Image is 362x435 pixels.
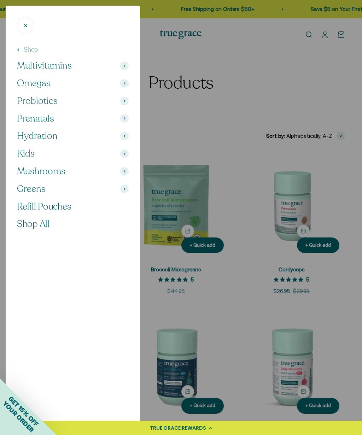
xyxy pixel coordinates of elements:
span: Multivitamins [17,60,72,72]
button: Probiotics [17,95,129,107]
button: Close [17,17,34,34]
button: Hydration [17,130,129,142]
button: Mushrooms [17,165,129,177]
span: Probiotics [17,95,58,107]
span: GET 15% OFF [7,395,40,428]
button: Kids [17,148,129,160]
span: Hydration [17,130,58,142]
span: Prenatals [17,113,54,125]
span: Omegas [17,77,51,89]
span: Refill Pouches [17,200,71,213]
a: Shop All [17,218,129,230]
span: Shop All [17,218,49,230]
button: Multivitamins [17,60,129,72]
span: Mushrooms [17,165,65,177]
div: TRUE GRACE REWARDS [150,424,206,432]
button: Shop [17,45,38,54]
button: Prenatals [17,113,129,125]
a: Refill Pouches [17,201,129,213]
span: YOUR ORDER [1,400,35,434]
button: Greens [17,183,129,195]
button: Omegas [17,77,129,89]
span: Kids [17,148,35,160]
span: Greens [17,183,46,195]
